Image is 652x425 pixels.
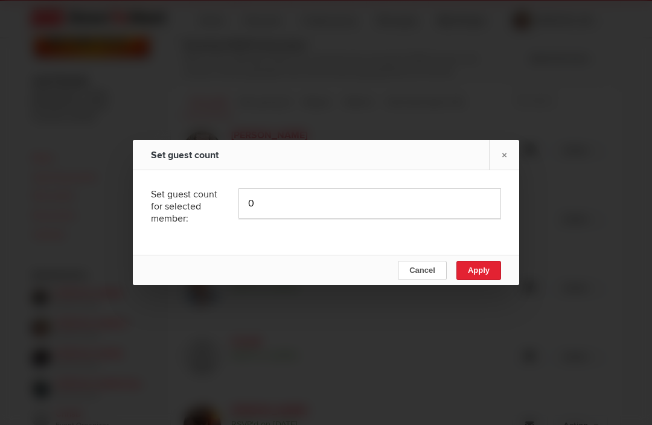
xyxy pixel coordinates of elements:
[456,261,501,280] button: Apply
[151,140,284,170] div: Set guest count
[409,266,435,275] span: Cancel
[151,179,221,234] div: Set guest count for selected member:
[489,140,519,170] a: ×
[468,266,490,275] span: Apply
[398,261,447,280] button: Cancel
